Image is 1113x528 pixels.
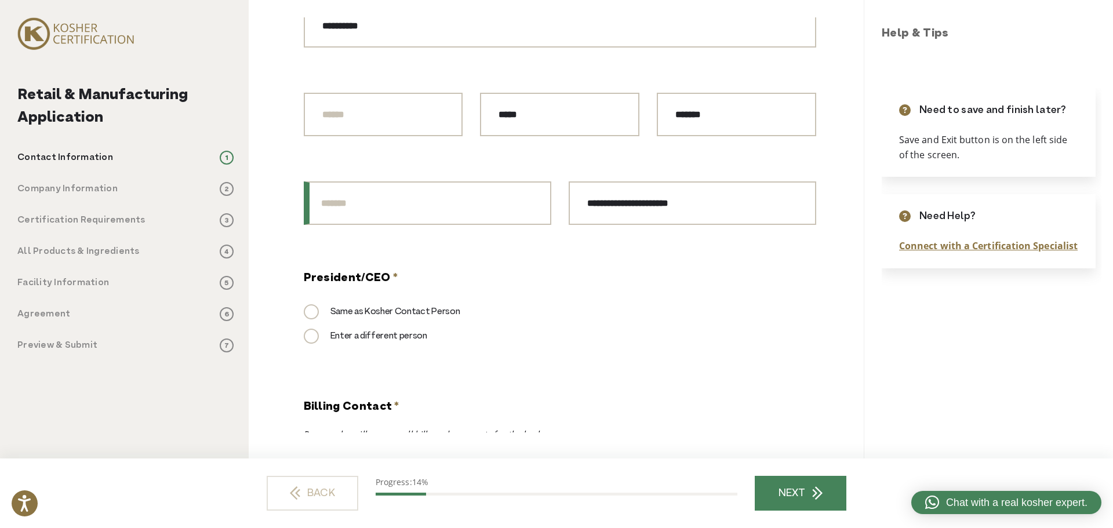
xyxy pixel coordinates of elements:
[17,213,146,227] p: Certification Requirements
[220,338,234,352] span: 7
[220,276,234,290] span: 5
[919,209,976,224] p: Need Help?
[17,307,70,321] p: Agreement
[899,239,1078,252] a: Connect with a Certification Specialist
[946,495,1087,511] span: Chat with a real kosher expert.
[17,276,109,290] p: Facility Information
[220,213,234,227] span: 3
[882,26,1101,43] h3: Help & Tips
[304,329,427,343] label: Enter a different person
[220,245,234,258] span: 4
[17,84,234,129] h2: Retail & Manufacturing Application
[17,151,113,165] p: Contact Information
[304,399,399,416] legend: Billing Contact
[304,305,460,319] label: Same as Kosher Contact Person
[304,270,398,287] legend: President/CEO
[17,182,118,196] p: Company Information
[919,103,1067,118] p: Need to save and finish later?
[304,428,816,442] div: Person who will oversee all bills and payments for the kosher program
[220,151,234,165] span: 1
[911,491,1101,514] a: Chat with a real kosher expert.
[17,338,97,352] p: Preview & Submit
[412,476,428,487] span: 14%
[220,307,234,321] span: 6
[220,182,234,196] span: 2
[17,245,140,258] p: All Products & Ingredients
[376,476,737,488] p: Progress:
[899,133,1078,162] p: Save and Exit button is on the left side of the screen.
[755,476,846,511] a: NEXT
